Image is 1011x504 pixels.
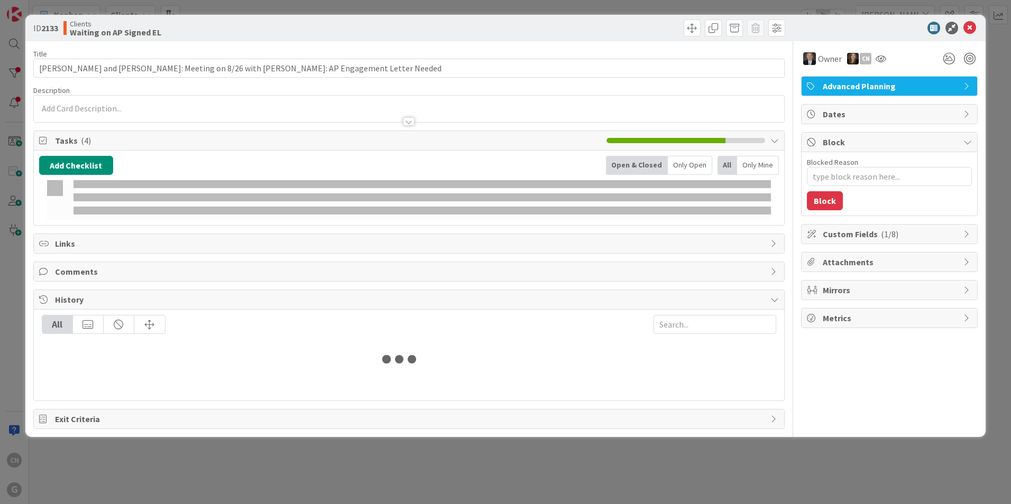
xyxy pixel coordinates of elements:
[39,156,113,175] button: Add Checklist
[718,156,737,175] div: All
[33,49,47,59] label: Title
[81,135,91,146] span: ( 4 )
[823,136,958,148] span: Block
[654,315,776,334] input: Search...
[606,156,668,175] div: Open & Closed
[737,156,779,175] div: Only Mine
[803,52,816,65] img: BG
[55,265,765,278] span: Comments
[881,229,898,239] span: ( 1/8 )
[818,52,842,65] span: Owner
[823,256,958,268] span: Attachments
[823,80,958,92] span: Advanced Planning
[847,53,859,64] img: SB
[823,228,958,240] span: Custom Fields
[33,86,70,95] span: Description
[42,315,73,333] div: All
[33,59,785,78] input: type card name here...
[55,237,765,250] span: Links
[70,20,161,28] span: Clients
[33,22,58,34] span: ID
[823,108,958,120] span: Dates
[807,191,843,210] button: Block
[823,284,958,296] span: Mirrors
[668,156,712,175] div: Only Open
[823,312,958,324] span: Metrics
[55,134,601,147] span: Tasks
[860,53,871,64] div: CN
[55,413,765,425] span: Exit Criteria
[41,23,58,33] b: 2133
[55,293,765,306] span: History
[807,157,858,167] label: Blocked Reason
[70,28,161,36] b: Waiting on AP Signed EL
